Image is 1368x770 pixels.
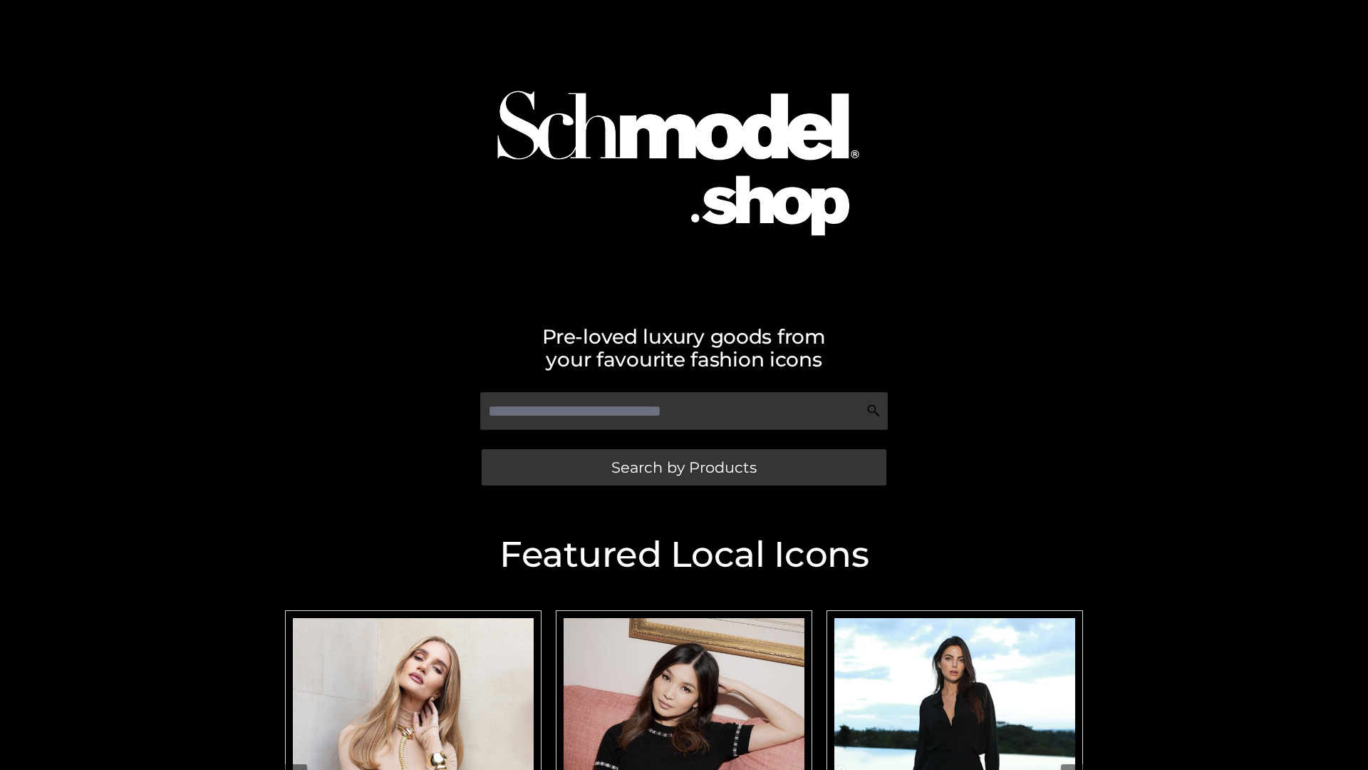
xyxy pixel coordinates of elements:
h2: Featured Local Icons​ [278,537,1090,573]
a: Search by Products [482,449,886,486]
img: Search Icon [866,404,881,418]
span: Search by Products [611,460,757,475]
h2: Pre-loved luxury goods from your favourite fashion icons [278,325,1090,371]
